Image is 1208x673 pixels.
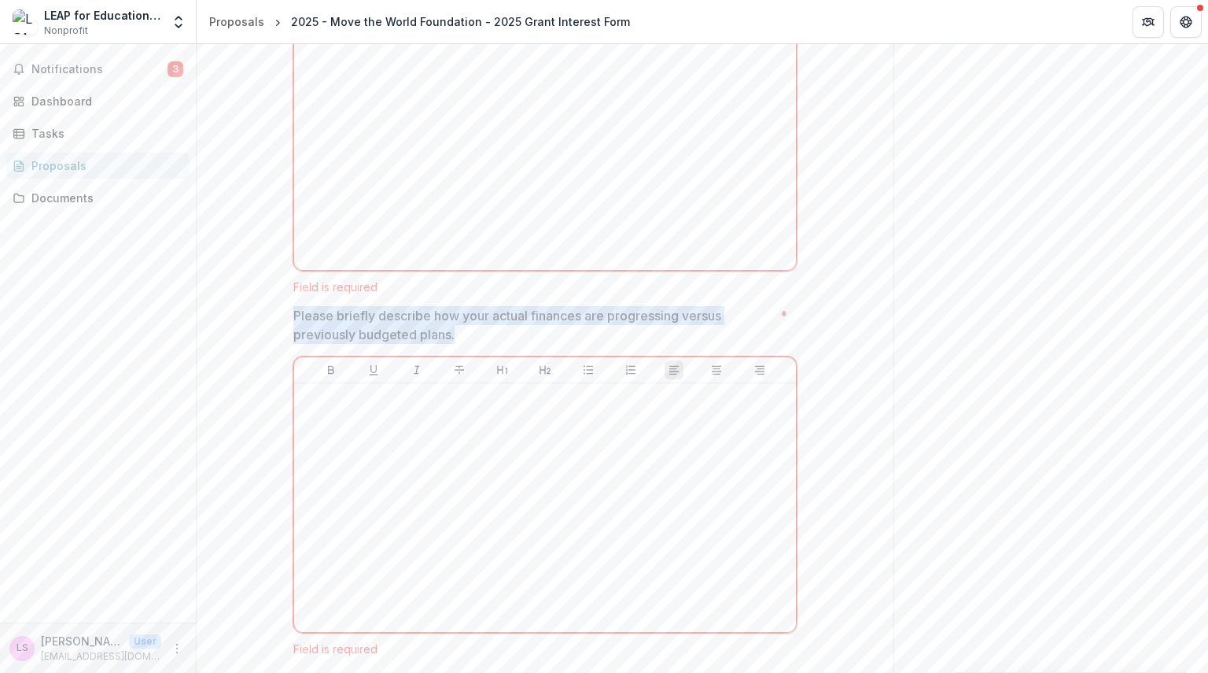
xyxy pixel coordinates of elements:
div: Proposals [209,13,264,30]
button: More [168,639,186,658]
span: Notifications [31,63,168,76]
a: Tasks [6,120,190,146]
a: Documents [6,185,190,211]
div: Proposals [31,157,177,174]
button: Heading 1 [493,361,512,379]
button: Strike [450,361,469,379]
span: Nonprofit [44,24,88,38]
button: Italicize [407,361,426,379]
div: Field is required [293,642,797,656]
button: Open entity switcher [168,6,190,38]
nav: breadcrumb [203,10,636,33]
button: Heading 2 [536,361,554,379]
div: Documents [31,190,177,206]
a: Proposals [6,153,190,179]
button: Align Left [665,361,683,379]
div: Tasks [31,125,177,142]
button: Get Help [1170,6,1202,38]
button: Ordered List [621,361,640,379]
button: Underline [364,361,383,379]
a: Proposals [203,10,271,33]
button: Notifications3 [6,57,190,82]
img: LEAP for Education, Inc. [13,9,38,35]
p: Please briefly describe how your actual finances are progressing versus previously budgeted plans. [293,306,774,344]
span: 3 [168,61,183,77]
button: Partners [1132,6,1164,38]
div: LEAP for Education, Inc. [44,7,161,24]
p: User [129,634,161,649]
button: Bold [322,361,341,379]
div: Dashboard [31,93,177,109]
p: [PERSON_NAME] [41,633,123,649]
button: Bullet List [579,361,598,379]
div: 2025 - Move the World Foundation - 2025 Grant Interest Form [291,13,630,30]
button: Align Center [707,361,726,379]
button: Align Right [750,361,769,379]
div: Field is required [293,280,797,294]
p: [EMAIL_ADDRESS][DOMAIN_NAME] [41,649,161,664]
a: Dashboard [6,88,190,114]
div: Linda Saris [17,643,28,653]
